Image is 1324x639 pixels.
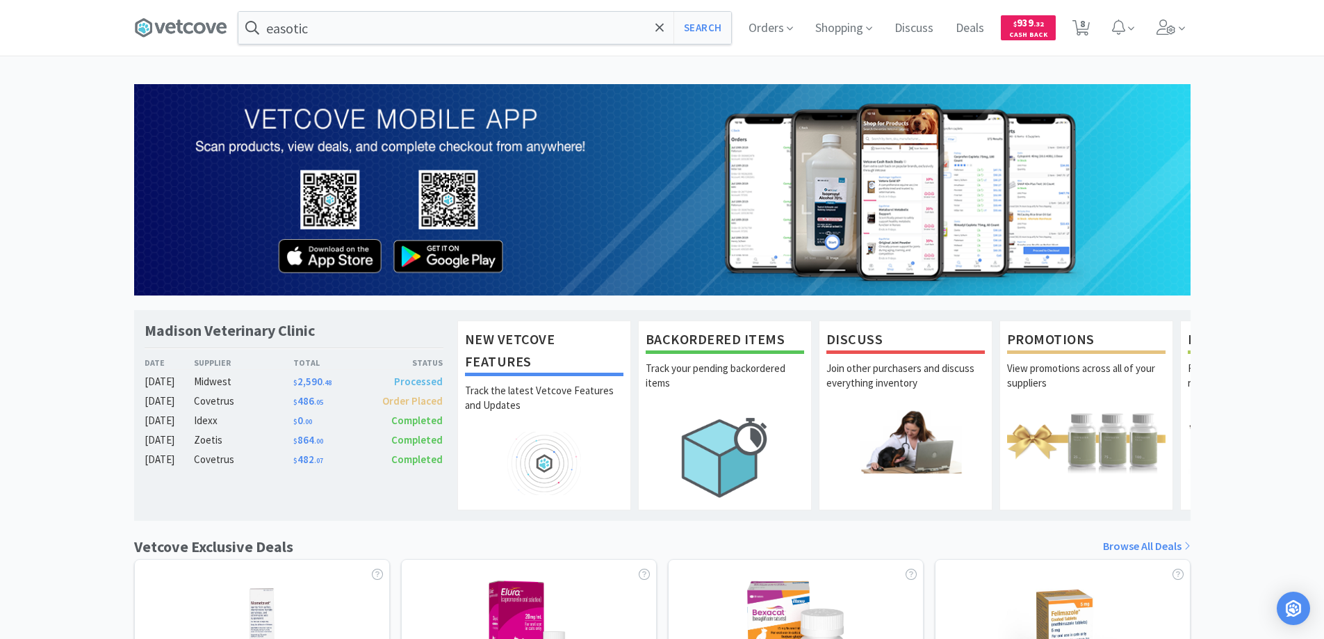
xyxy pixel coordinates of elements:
[145,393,443,410] a: [DATE]Covetrus$486.05Order Placed
[134,84,1191,296] img: 169a39d576124ab08f10dc54d32f3ffd_4.png
[826,361,985,410] p: Join other purchasers and discuss everything inventory
[322,378,332,387] span: . 48
[1013,16,1044,29] span: 939
[1007,410,1166,473] img: hero_promotions.png
[145,432,195,448] div: [DATE]
[1007,361,1166,410] p: View promotions across all of your suppliers
[145,373,443,390] a: [DATE]Midwest$2,590.48Processed
[194,432,293,448] div: Zoetis
[391,453,443,466] span: Completed
[293,437,297,446] span: $
[382,394,443,407] span: Order Placed
[238,12,731,44] input: Search by item, sku, manufacturer, ingredient, size...
[1007,328,1166,354] h1: Promotions
[819,321,992,510] a: DiscussJoin other purchasers and discuss everything inventory
[646,361,804,410] p: Track your pending backordered items
[465,383,623,432] p: Track the latest Vetcove Features and Updates
[457,321,631,510] a: New Vetcove FeaturesTrack the latest Vetcove Features and Updates
[1001,9,1056,47] a: $939.32Cash Back
[1033,19,1044,29] span: . 32
[145,412,195,429] div: [DATE]
[194,412,293,429] div: Idexx
[145,432,443,448] a: [DATE]Zoetis$864.00Completed
[293,398,297,407] span: $
[465,432,623,495] img: hero_feature_roadmap.png
[391,433,443,446] span: Completed
[194,451,293,468] div: Covetrus
[314,437,323,446] span: . 00
[1009,31,1047,40] span: Cash Back
[465,328,623,376] h1: New Vetcove Features
[293,356,368,369] div: Total
[889,22,939,35] a: Discuss
[145,451,443,468] a: [DATE]Covetrus$482.07Completed
[673,12,731,44] button: Search
[394,375,443,388] span: Processed
[194,393,293,410] div: Covetrus
[293,453,323,466] span: 482
[950,22,990,35] a: Deals
[293,414,312,427] span: 0
[293,378,297,387] span: $
[314,398,323,407] span: . 05
[826,328,985,354] h1: Discuss
[145,412,443,429] a: [DATE]Idexx$0.00Completed
[638,321,812,510] a: Backordered ItemsTrack your pending backordered items
[1013,19,1017,29] span: $
[194,373,293,390] div: Midwest
[293,433,323,446] span: 864
[145,321,315,341] h1: Madison Veterinary Clinic
[646,410,804,505] img: hero_backorders.png
[145,373,195,390] div: [DATE]
[999,321,1173,510] a: PromotionsView promotions across all of your suppliers
[826,410,985,473] img: hero_discuss.png
[293,456,297,465] span: $
[145,451,195,468] div: [DATE]
[293,417,297,426] span: $
[368,356,443,369] div: Status
[145,393,195,410] div: [DATE]
[314,456,323,465] span: . 07
[1277,592,1310,625] div: Open Intercom Messenger
[303,417,312,426] span: . 00
[293,375,332,388] span: 2,590
[1103,537,1191,556] a: Browse All Deals
[293,394,323,407] span: 486
[1067,24,1095,36] a: 8
[145,356,195,369] div: Date
[134,535,293,559] h1: Vetcove Exclusive Deals
[646,328,804,354] h1: Backordered Items
[391,414,443,427] span: Completed
[194,356,293,369] div: Supplier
